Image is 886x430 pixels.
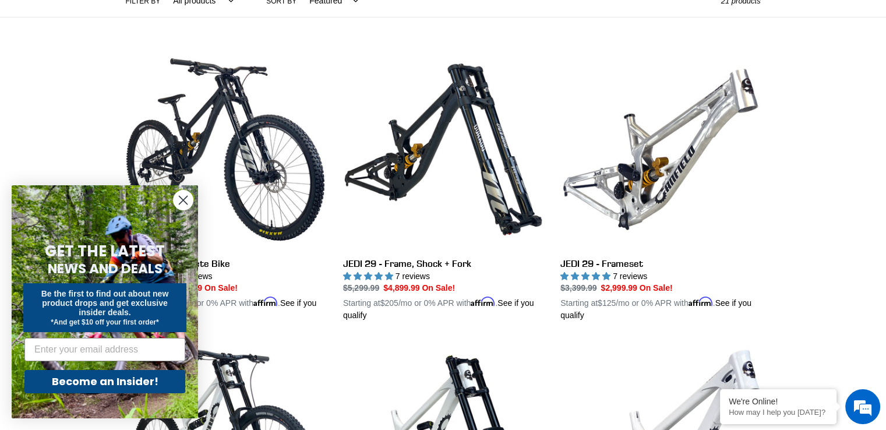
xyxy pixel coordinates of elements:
span: GET THE LATEST [45,241,165,262]
button: Close dialog [173,190,193,210]
input: Enter your email address [24,338,185,361]
span: Be the first to find out about new product drops and get exclusive insider deals. [41,289,169,317]
button: Become an Insider! [24,370,185,393]
p: How may I help you today? [729,408,828,417]
span: *And get $10 off your first order* [51,318,158,326]
span: NEWS AND DEALS [48,259,163,278]
div: We're Online! [729,397,828,406]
